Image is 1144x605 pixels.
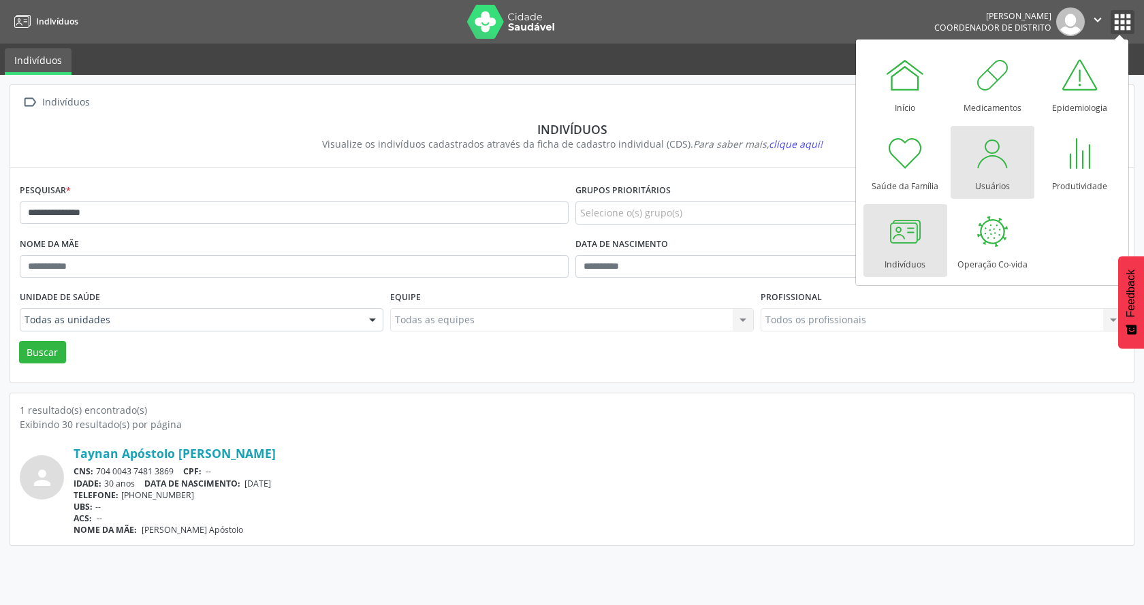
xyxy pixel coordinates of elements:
label: Grupos prioritários [575,180,671,201]
label: Data de nascimento [575,234,668,255]
label: Equipe [390,287,421,308]
span: -- [206,465,211,477]
span: CNS: [74,465,93,477]
a: Usuários [951,126,1034,199]
div: [PHONE_NUMBER] [74,489,1124,501]
span: [PERSON_NAME] Apóstolo [142,524,243,536]
div: Exibindo 30 resultado(s) por página [20,417,1124,431]
i:  [1090,12,1105,27]
img: img [1056,7,1085,36]
label: Pesquisar [20,180,71,201]
i:  [20,93,39,112]
span: UBS: [74,501,93,512]
label: Nome da mãe [20,234,79,255]
span: Feedback [1125,269,1137,317]
span: IDADE: [74,478,101,489]
div: 704 0043 7481 3869 [74,465,1124,477]
a: Indivíduos [5,48,71,75]
button: Buscar [19,341,66,364]
div: Indivíduos [29,122,1115,137]
span: Selecione o(s) grupo(s) [580,206,682,220]
button:  [1085,7,1111,36]
i: Para saber mais, [693,137,823,150]
a: Operação Co-vida [951,204,1034,277]
div: -- [74,501,1124,512]
div: 30 anos [74,478,1124,489]
button: apps [1111,10,1134,34]
a: Epidemiologia [1038,48,1122,120]
span: TELEFONE: [74,489,118,501]
i: person [30,465,54,490]
span: CPF: [183,465,202,477]
span: DATA DE NASCIMENTO: [144,478,240,489]
div: 1 resultado(s) encontrado(s) [20,403,1124,417]
a:  Indivíduos [20,93,92,112]
span: [DATE] [244,478,271,489]
a: Saúde da Família [863,126,947,199]
div: Visualize os indivíduos cadastrados através da ficha de cadastro individual (CDS). [29,137,1115,151]
span: Indivíduos [36,16,78,27]
span: Coordenador de Distrito [934,22,1051,33]
a: Taynan Apóstolo [PERSON_NAME] [74,446,276,461]
div: Indivíduos [39,93,92,112]
a: Início [863,48,947,120]
label: Unidade de saúde [20,287,100,308]
span: -- [97,512,102,524]
a: Indivíduos [863,204,947,277]
a: Medicamentos [951,48,1034,120]
label: Profissional [761,287,822,308]
span: clique aqui! [769,137,823,150]
span: NOME DA MÃE: [74,524,137,536]
span: Todas as unidades [25,313,355,327]
div: [PERSON_NAME] [934,10,1051,22]
a: Produtividade [1038,126,1122,199]
button: Feedback - Mostrar pesquisa [1118,256,1144,348]
a: Indivíduos [10,10,78,33]
span: ACS: [74,512,92,524]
